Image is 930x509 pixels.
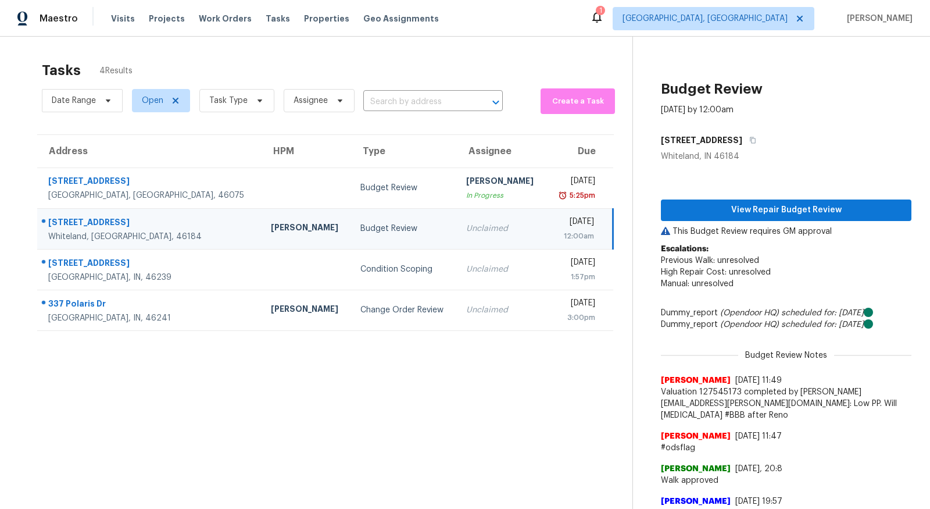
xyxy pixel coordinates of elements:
input: Search by address [363,93,470,111]
div: [GEOGRAPHIC_DATA], IN, 46241 [48,312,252,324]
span: [PERSON_NAME] [661,430,731,442]
th: HPM [262,135,351,168]
th: Type [351,135,457,168]
span: Geo Assignments [363,13,439,24]
div: 3:00pm [555,312,595,323]
span: [PERSON_NAME] [661,463,731,475]
div: [GEOGRAPHIC_DATA], [GEOGRAPHIC_DATA], 46075 [48,190,252,201]
div: Budget Review [360,182,448,194]
th: Due [546,135,613,168]
div: [STREET_ADDRESS] [48,175,252,190]
i: (Opendoor HQ) [720,321,779,329]
span: Work Orders [199,13,252,24]
span: [GEOGRAPHIC_DATA], [GEOGRAPHIC_DATA] [623,13,788,24]
span: Projects [149,13,185,24]
span: Open [142,95,163,106]
div: [PERSON_NAME] [271,222,342,236]
span: [PERSON_NAME] [842,13,913,24]
div: Condition Scoping [360,264,448,275]
span: [DATE], 20:8 [735,465,782,473]
th: Address [37,135,262,168]
div: [DATE] [555,216,594,230]
div: Whiteland, IN 46184 [661,151,911,162]
h5: [STREET_ADDRESS] [661,134,742,146]
div: [DATE] [555,175,595,190]
span: Visits [111,13,135,24]
div: Dummy_report [661,319,911,330]
span: View Repair Budget Review [670,203,902,218]
p: This Budget Review requires GM approval [661,226,911,237]
span: Maestro [40,13,78,24]
h2: Tasks [42,65,81,76]
span: [DATE] 19:57 [735,497,782,506]
i: scheduled for: [DATE] [781,309,864,317]
span: Task Type [209,95,248,106]
div: In Progress [466,190,537,201]
div: 12:00am [555,230,594,242]
button: Open [488,94,504,111]
div: Change Order Review [360,304,448,316]
div: Dummy_report [661,307,911,319]
div: Unclaimed [466,304,537,316]
span: Manual: unresolved [661,280,734,288]
span: Budget Review Notes [738,350,834,361]
div: Unclaimed [466,223,537,234]
span: Properties [304,13,349,24]
div: Budget Review [360,223,448,234]
div: 5:25pm [567,190,595,201]
span: Create a Task [546,95,609,108]
button: Copy Address [742,130,758,151]
span: Assignee [294,95,328,106]
div: [DATE] [555,297,595,312]
i: (Opendoor HQ) [720,309,779,317]
div: Unclaimed [466,264,537,275]
span: #odsflag [661,442,911,454]
span: [DATE] 11:49 [735,376,782,385]
span: Walk approved [661,475,911,486]
span: [PERSON_NAME] [661,496,731,507]
th: Assignee [457,135,546,168]
div: [STREET_ADDRESS] [48,257,252,272]
b: Escalations: [661,245,709,253]
div: 1:57pm [555,271,595,283]
div: 337 Polaris Dr [48,298,252,312]
span: [PERSON_NAME] [661,375,731,386]
img: Overdue Alarm Icon [558,190,567,201]
div: [PERSON_NAME] [271,303,342,318]
div: [DATE] by 12:00am [661,104,734,116]
span: Previous Walk: unresolved [661,257,759,265]
div: Whiteland, [GEOGRAPHIC_DATA], 46184 [48,231,252,243]
div: [STREET_ADDRESS] [48,216,252,231]
div: [GEOGRAPHIC_DATA], IN, 46239 [48,272,252,283]
h2: Budget Review [661,83,763,95]
div: 1 [599,5,602,16]
span: High Repair Cost: unresolved [661,268,771,276]
span: Tasks [266,15,290,23]
button: Create a Task [541,88,615,114]
span: Date Range [52,95,96,106]
i: scheduled for: [DATE] [781,321,864,329]
div: [DATE] [555,257,595,271]
span: Valuation 127545173 completed by [PERSON_NAME][EMAIL_ADDRESS][PERSON_NAME][DOMAIN_NAME]: Low PP. ... [661,386,911,421]
button: View Repair Budget Review [661,200,911,221]
div: [PERSON_NAME] [466,175,537,190]
span: 4 Results [99,65,133,77]
span: [DATE] 11:47 [735,432,782,440]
